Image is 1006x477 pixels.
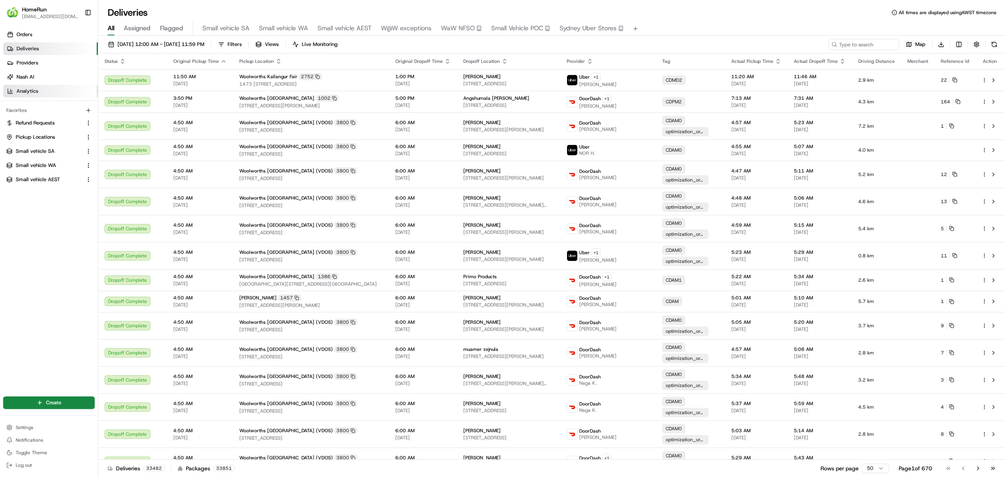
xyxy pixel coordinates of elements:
span: 0.8 km [858,253,895,259]
span: optimization_order_unassigned [666,231,705,237]
span: [STREET_ADDRESS][PERSON_NAME] [239,302,383,308]
span: [STREET_ADDRESS][PERSON_NAME] [463,127,554,133]
button: Create [3,396,95,409]
span: [EMAIL_ADDRESS][DOMAIN_NAME] [22,13,78,20]
span: 4:50 AM [173,168,227,174]
span: Tag [662,58,670,64]
span: CDAM [666,298,679,305]
span: [DATE] [395,281,451,287]
span: 2.9 km [858,77,895,83]
button: +1 [602,454,611,462]
span: [DATE] [173,202,227,208]
span: CDAM0 [666,247,682,253]
span: NOR H. [579,150,595,156]
span: [STREET_ADDRESS][PERSON_NAME] [239,103,383,109]
button: Refresh [989,39,1000,50]
span: Small Vehicle POC [491,24,543,33]
span: optimization_order_unassigned [666,177,705,183]
span: 6:00 AM [395,295,451,301]
span: Notifications [16,437,43,443]
span: [PERSON_NAME] [463,73,501,80]
span: 11:50 AM [173,73,227,80]
span: 11:20 AM [731,73,781,80]
span: 1:00 PM [395,73,451,80]
span: optimization_order_unassigned [666,128,705,135]
button: 22 [941,77,957,83]
span: 5:29 AM [794,249,846,255]
span: CDAM1 [666,277,682,283]
span: CDAM0 [666,193,682,199]
span: CDAM0 [666,147,682,153]
img: doordash_logo_v2.png [567,275,577,285]
span: Sydney Uber Stores [560,24,617,33]
span: Pickup Location [239,58,274,64]
h1: Deliveries [108,6,148,19]
span: [PERSON_NAME] [463,168,501,174]
img: doordash_logo_v2.png [567,296,577,306]
button: [DATE] 12:00 AM - [DATE] 11:59 PM [105,39,208,50]
div: 3800 [334,222,357,229]
span: 6:00 AM [395,249,451,255]
span: Orders [17,31,32,38]
span: 6:00 AM [395,195,451,201]
span: 5.7 km [858,298,895,305]
img: uber-new-logo.jpeg [567,75,577,85]
img: doordash_logo_v2.png [567,97,577,107]
div: 3800 [334,319,357,326]
span: 4:50 AM [173,249,227,255]
span: 4:59 AM [731,222,781,228]
span: Create [46,399,61,406]
span: [DATE] [794,229,846,235]
button: Pickup Locations [3,131,95,143]
span: 5:01 AM [731,295,781,301]
span: DoorDash [579,168,601,174]
a: Small vehicle AEST [6,176,82,183]
button: Toggle Theme [3,447,95,458]
div: 1002 [316,95,339,102]
span: [DATE] [173,302,227,308]
span: [DATE] 12:00 AM - [DATE] 11:59 PM [117,41,204,48]
span: [STREET_ADDRESS] [239,127,383,133]
span: 3:50 PM [173,95,227,101]
span: 4.3 km [858,99,895,105]
span: [PERSON_NAME] [579,174,617,181]
span: Original Dropoff Time [395,58,443,64]
span: 5:23 AM [794,119,846,126]
span: Woolworths [GEOGRAPHIC_DATA] [239,95,314,101]
span: Assigned [124,24,151,33]
span: DoorDash [579,120,601,126]
span: Views [265,41,279,48]
button: Refund Requests [3,117,95,129]
span: [PERSON_NAME] [579,257,617,263]
span: Small vehicle WA [259,24,308,33]
span: [DATE] [395,202,451,208]
img: doordash_logo_v2.png [567,402,577,412]
button: 9 [941,323,954,329]
span: Pickup Locations [16,134,55,141]
span: [DATE] [731,81,781,87]
span: 5:00 PM [395,95,451,101]
span: [PERSON_NAME] [579,81,617,88]
span: [PERSON_NAME] [579,103,617,109]
span: 5:10 AM [794,295,846,301]
span: Providers [17,59,38,66]
button: +1 [591,248,600,257]
span: Settings [16,424,33,431]
span: [DATE] [731,302,781,308]
span: CDAM0 [666,117,682,124]
a: Small vehicle SA [6,148,82,155]
span: Refund Requests [16,119,55,127]
span: [DATE] [731,175,781,181]
span: Actual Pickup Time [731,58,773,64]
span: Woolworths [GEOGRAPHIC_DATA] (VDOS) [239,222,333,228]
span: Woolworths [GEOGRAPHIC_DATA] (VDOS) [239,319,333,325]
div: 3800 [334,119,357,126]
span: W@W exceptions [381,24,431,33]
span: 5:23 AM [731,249,781,255]
span: [DATE] [173,81,227,87]
span: 4:50 AM [173,143,227,150]
span: [PERSON_NAME] [463,119,501,126]
span: Woolworths [GEOGRAPHIC_DATA] (VDOS) [239,119,333,126]
span: [DATE] [731,256,781,262]
span: [PERSON_NAME] [463,295,501,301]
